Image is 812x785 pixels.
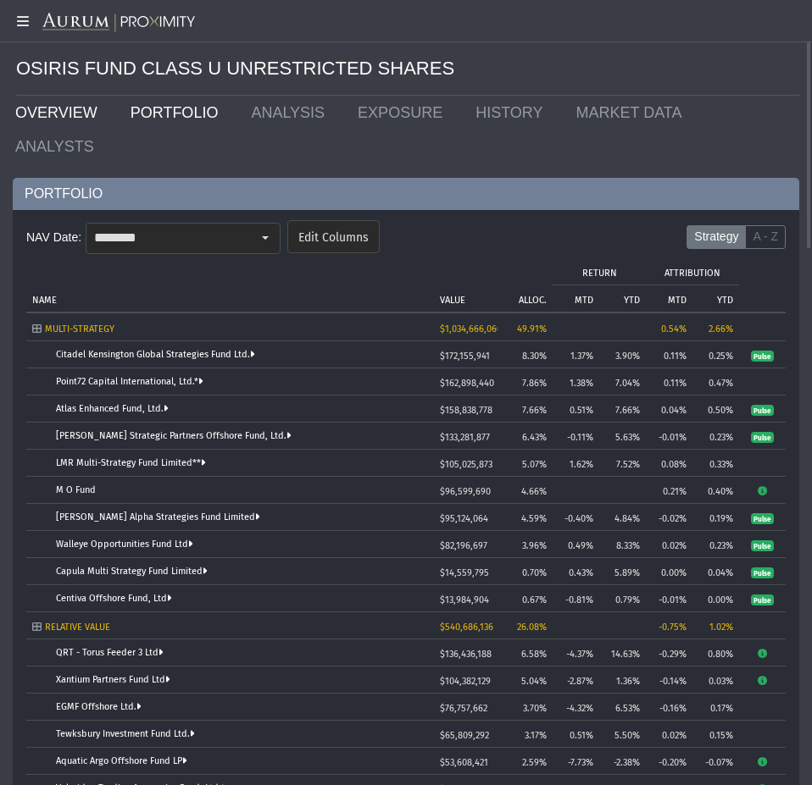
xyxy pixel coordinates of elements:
[599,449,646,476] td: 7.52%
[523,703,547,714] span: 3.70%
[522,432,547,443] span: 6.43%
[751,432,775,443] a: Pulse
[692,666,739,693] td: 0.03%
[3,96,118,130] a: OVERVIEW
[646,395,692,422] td: 0.04%
[26,258,434,312] td: Column NAME
[56,484,96,495] a: M O Fund
[56,647,164,658] a: QRT - Torus Feeder 3 Ltd
[434,258,498,312] td: Column VALUE
[56,593,172,604] a: Centiva Offshore Fund, Ltd
[118,96,239,130] a: PORTFOLIO
[599,747,646,774] td: -2.38%
[440,676,491,687] span: $104,382,129
[26,223,86,252] div: NAV Date:
[646,747,692,774] td: -0.20%
[751,405,775,416] a: Pulse
[440,432,490,443] span: $133,281,877
[739,258,786,312] td: Column
[698,622,733,633] div: 1.02%
[751,540,775,550] span: Pulse
[564,96,703,130] a: MARKET DATA
[56,457,206,468] a: LMR Multi-Strategy Fund Limited**
[646,476,692,503] td: 0.21%
[624,295,640,306] p: YTD
[553,720,599,747] td: 0.51%
[599,557,646,584] td: 5.89%
[521,486,547,497] span: 4.66%
[440,567,489,578] span: $14,559,795
[553,693,599,720] td: -4.32%
[553,449,599,476] td: 1.62%
[522,459,547,470] span: 5.07%
[521,513,547,524] span: 4.59%
[498,258,553,312] td: Column ALLOC.
[692,340,739,368] td: 0.25%
[440,540,487,551] span: $82,196,697
[751,513,775,524] a: Pulse
[56,701,142,712] a: EGMF Offshore Ltd.
[646,503,692,530] td: -0.02%
[687,225,746,249] label: Strategy
[599,530,646,557] td: 8.33%
[599,340,646,368] td: 3.90%
[692,285,739,312] td: Column YTD
[440,486,491,497] span: $96,599,690
[440,459,492,470] span: $105,025,873
[692,476,739,503] td: 0.40%
[553,340,599,368] td: 1.37%
[646,368,692,395] td: 0.11%
[582,268,617,279] p: RETURN
[440,730,489,741] span: $65,809,292
[652,622,687,633] div: -0.75%
[698,323,733,334] div: 2.66%
[56,376,203,387] a: Point72 Capital International, Ltd.*
[599,720,646,747] td: 5.50%
[599,639,646,666] td: 14.63%
[440,295,465,306] p: VALUE
[646,557,692,584] td: 0.00%
[599,422,646,449] td: 5.63%
[553,557,599,584] td: 0.43%
[646,449,692,476] td: 0.08%
[599,693,646,720] td: 6.53%
[440,378,494,389] span: $162,898,440
[522,351,547,362] span: 8.30%
[717,295,733,306] p: YTD
[599,285,646,312] td: Column YTD
[440,351,490,362] span: $172,155,941
[646,720,692,747] td: 0.02%
[692,449,739,476] td: 0.33%
[692,584,739,611] td: 0.00%
[287,220,380,253] dx-button: Edit Columns
[751,567,775,578] a: Pulse
[652,323,687,334] div: 0.54%
[553,422,599,449] td: -0.11%
[665,268,720,279] p: ATTRIBUTION
[440,757,488,768] span: $53,608,421
[751,594,775,605] span: Pulse
[692,747,739,774] td: -0.07%
[751,351,775,361] span: Pulse
[56,430,292,441] a: [PERSON_NAME] Strategic Partners Offshore Fund, Ltd.
[522,594,547,605] span: 0.67%
[575,295,593,306] p: MTD
[42,13,195,33] img: Aurum-Proximity%20white.svg
[553,530,599,557] td: 0.49%
[646,422,692,449] td: -0.01%
[751,405,775,415] span: Pulse
[517,323,547,334] span: 49.91%
[45,622,110,633] span: RELATIVE VALUE
[56,728,195,739] a: Tewksbury Investment Fund Ltd.
[553,747,599,774] td: -7.73%
[56,511,260,522] a: [PERSON_NAME] Alpha Strategies Fund Limited
[238,96,345,130] a: ANALYSIS
[440,513,488,524] span: $95,124,064
[692,503,739,530] td: 0.19%
[440,622,493,633] span: $540,686,136
[522,378,547,389] span: 7.86%
[517,622,547,633] span: 26.08%
[599,395,646,422] td: 7.66%
[56,349,255,360] a: Citadel Kensington Global Strategies Fund Ltd.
